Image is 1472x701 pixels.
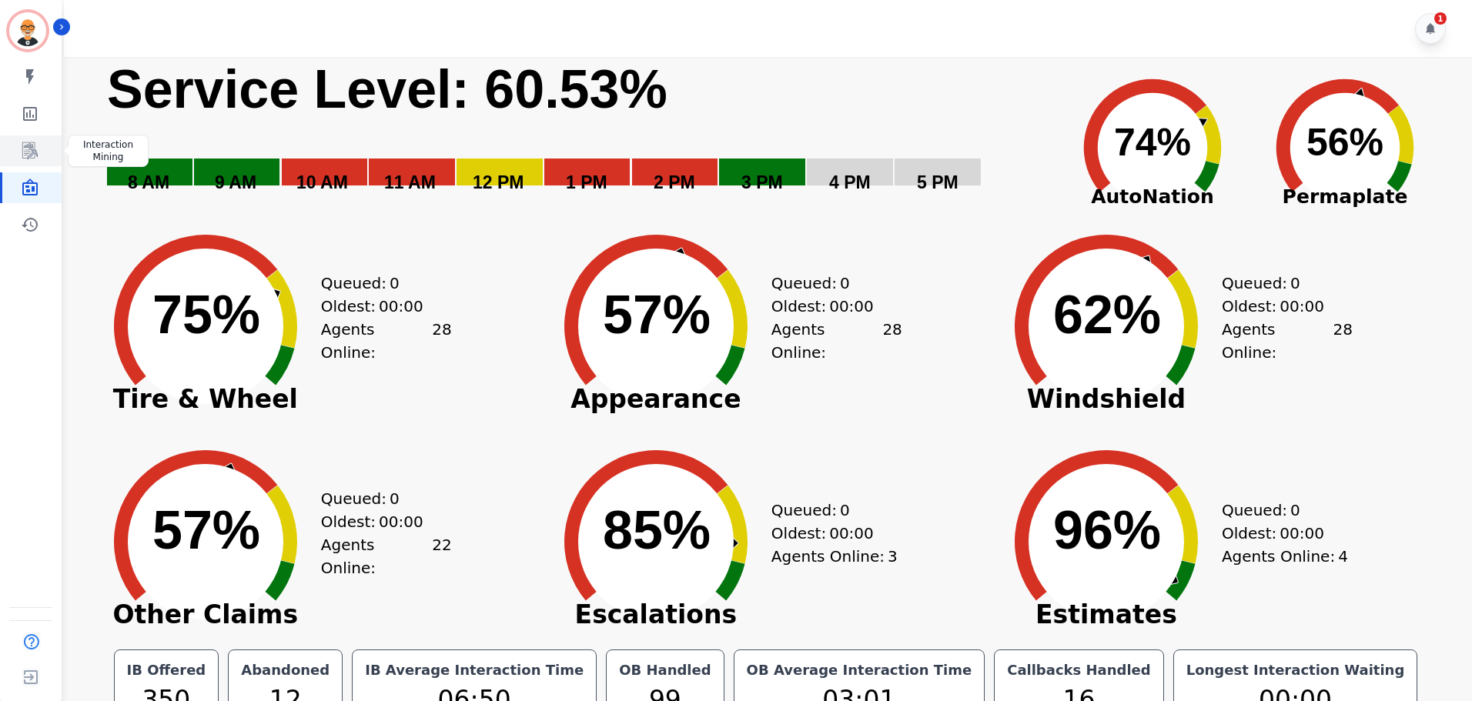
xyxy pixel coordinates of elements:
span: 00:00 [829,295,874,318]
text: 85% [603,500,711,560]
text: 3 PM [741,172,783,192]
span: 0 [840,272,850,295]
text: 4 PM [829,172,871,192]
span: Estimates [991,607,1222,623]
div: OB Average Interaction Time [744,659,975,681]
span: Windshield [991,392,1222,407]
span: 3 [888,545,898,568]
span: 00:00 [829,522,874,545]
div: Oldest: [321,510,437,533]
span: 0 [1290,499,1300,522]
div: Oldest: [771,295,887,318]
div: Queued: [1222,272,1337,295]
div: Callbacks Handled [1004,659,1154,681]
div: Agents Online: [771,318,902,364]
div: Queued: [321,487,437,510]
span: Tire & Wheel [90,392,321,407]
div: Agents Online: [771,545,902,568]
span: Escalations [540,607,771,623]
span: 28 [882,318,902,364]
text: 96% [1053,500,1161,560]
span: Other Claims [90,607,321,623]
span: 0 [390,487,400,510]
text: 2 PM [654,172,695,192]
text: 8 AM [128,172,169,192]
span: Permaplate [1249,182,1441,212]
text: 57% [152,500,260,560]
img: Bordered avatar [9,12,46,49]
text: 10 AM [296,172,348,192]
div: OB Handled [616,659,714,681]
span: 22 [432,533,451,579]
div: Agents Online: [321,318,452,364]
div: Oldest: [321,295,437,318]
div: Queued: [321,272,437,295]
text: 62% [1053,285,1161,345]
div: Longest Interaction Waiting [1183,659,1408,681]
div: IB Offered [124,659,209,681]
text: 75% [152,285,260,345]
div: Oldest: [1222,295,1337,318]
text: 1 PM [566,172,607,192]
text: 74% [1114,121,1191,164]
span: 0 [390,272,400,295]
span: 28 [432,318,451,364]
svg: Service Level: 0% [105,57,1053,215]
text: 57% [603,285,711,345]
div: Queued: [771,272,887,295]
span: 00:00 [1280,295,1324,318]
div: Oldest: [771,522,887,545]
text: 12 PM [473,172,524,192]
span: 4 [1338,545,1348,568]
div: IB Average Interaction Time [362,659,587,681]
text: 5 PM [917,172,958,192]
text: 9 AM [215,172,256,192]
span: 00:00 [379,295,423,318]
div: Abandoned [238,659,333,681]
span: 00:00 [1280,522,1324,545]
div: Oldest: [1222,522,1337,545]
text: 11 AM [384,172,436,192]
div: 1 [1434,12,1447,25]
text: Service Level: 60.53% [107,59,667,119]
div: Queued: [1222,499,1337,522]
span: 0 [1290,272,1300,295]
span: AutoNation [1056,182,1249,212]
div: Agents Online: [1222,545,1353,568]
div: Queued: [771,499,887,522]
span: 00:00 [379,510,423,533]
div: Agents Online: [321,533,452,579]
span: 28 [1333,318,1352,364]
span: Appearance [540,392,771,407]
span: 0 [840,499,850,522]
div: Agents Online: [1222,318,1353,364]
text: 56% [1306,121,1383,164]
